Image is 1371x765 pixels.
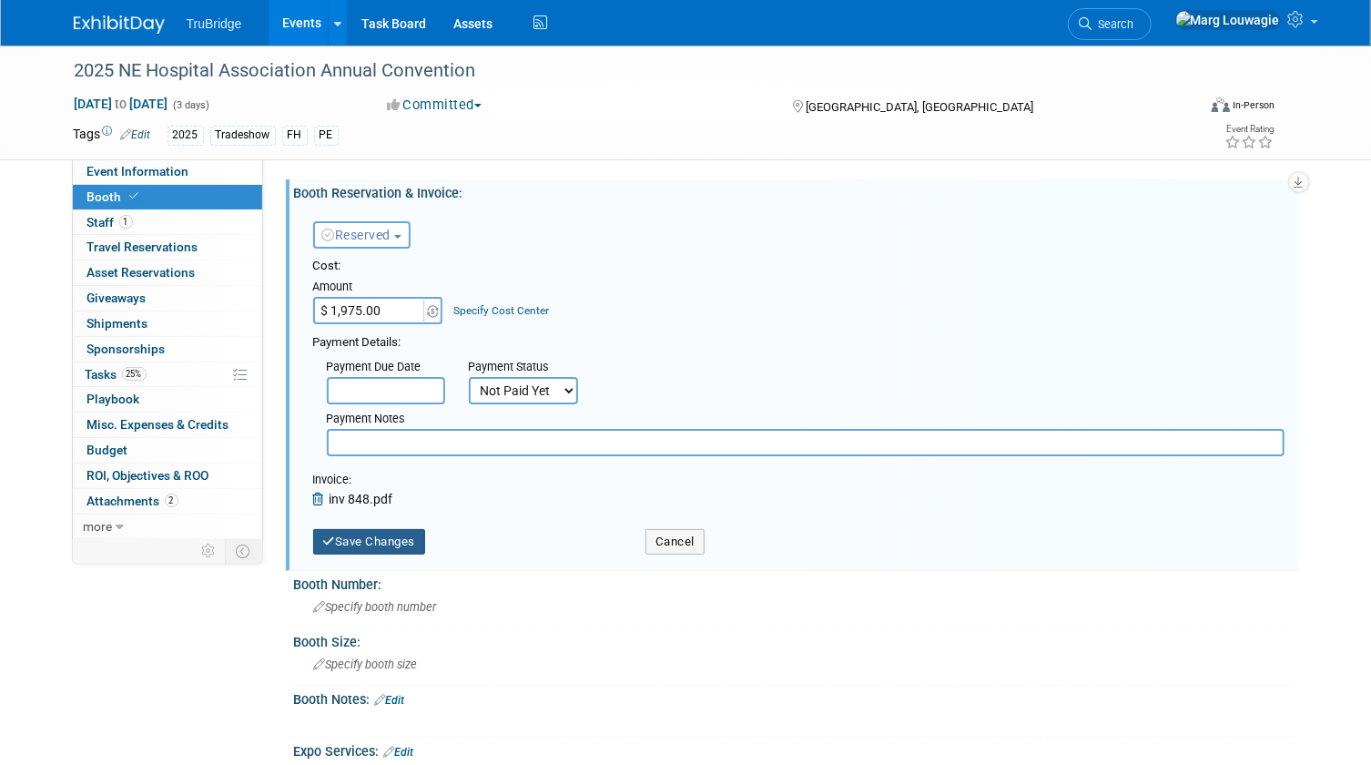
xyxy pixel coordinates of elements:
[645,529,705,555] button: Cancel
[1225,125,1275,134] div: Event Rating
[294,571,1298,594] div: Booth Number:
[73,515,262,539] a: more
[73,260,262,285] a: Asset Reservations
[469,359,591,377] div: Payment Status
[87,468,209,483] span: ROI, Objectives & ROO
[322,228,391,242] span: Reserved
[313,221,411,249] button: Reserved
[86,367,147,382] span: Tasks
[225,539,262,563] td: Toggle Event Tabs
[74,125,151,146] td: Tags
[294,179,1298,202] div: Booth Reservation & Invoice:
[73,235,262,260] a: Travel Reservations
[73,464,262,488] a: ROI, Objectives & ROO
[453,304,549,317] a: Specify Cost Center
[313,330,1285,352] div: Payment Details:
[327,411,1285,429] div: Payment Notes
[87,417,229,432] span: Misc. Expenses & Credits
[87,189,143,204] span: Booth
[327,359,442,377] div: Payment Due Date
[314,126,339,145] div: PE
[73,413,262,437] a: Misc. Expenses & Credits
[194,539,226,563] td: Personalize Event Tab Strip
[87,215,133,229] span: Staff
[87,291,147,305] span: Giveaways
[384,746,414,759] a: Edit
[165,494,178,507] span: 2
[73,311,262,336] a: Shipments
[87,392,140,406] span: Playbook
[87,265,196,280] span: Asset Reservations
[87,443,128,457] span: Budget
[294,686,1298,709] div: Booth Notes:
[375,694,405,707] a: Edit
[168,126,204,145] div: 2025
[73,337,262,362] a: Sponsorships
[314,600,437,614] span: Specify booth number
[187,16,242,31] span: TruBridge
[121,128,151,141] a: Edit
[313,492,330,506] a: Remove Attachment
[130,191,139,201] i: Booth reservation complete
[87,164,189,178] span: Event Information
[87,494,178,508] span: Attachments
[282,126,308,145] div: FH
[806,100,1033,114] span: [GEOGRAPHIC_DATA], [GEOGRAPHIC_DATA]
[122,367,147,381] span: 25%
[313,258,1285,275] div: Cost:
[313,472,393,490] div: Invoice:
[313,529,426,555] button: Save Changes
[73,387,262,412] a: Playbook
[294,628,1298,651] div: Booth Size:
[1098,95,1275,122] div: Event Format
[87,342,166,356] span: Sponsorships
[1092,17,1134,31] span: Search
[313,279,445,297] div: Amount
[1233,98,1275,112] div: In-Person
[330,492,393,506] span: inv 848.pdf
[73,159,262,184] a: Event Information
[74,15,165,34] img: ExhibitDay
[68,55,1173,87] div: 2025 NE Hospital Association Annual Convention
[73,489,262,514] a: Attachments2
[73,286,262,311] a: Giveaways
[73,362,262,387] a: Tasks25%
[381,96,489,115] button: Committed
[84,519,113,534] span: more
[73,438,262,463] a: Budget
[210,126,276,145] div: Tradeshow
[73,210,262,235] a: Staff1
[119,215,133,229] span: 1
[87,240,198,254] span: Travel Reservations
[314,658,418,671] span: Specify booth size
[1212,97,1230,112] img: Format-Inperson.png
[294,738,1298,761] div: Expo Services:
[73,185,262,209] a: Booth
[172,99,210,111] span: (3 days)
[1175,10,1281,30] img: Marg Louwagie
[1068,8,1152,40] a: Search
[87,316,148,331] span: Shipments
[74,96,169,112] span: [DATE] [DATE]
[113,97,130,111] span: to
